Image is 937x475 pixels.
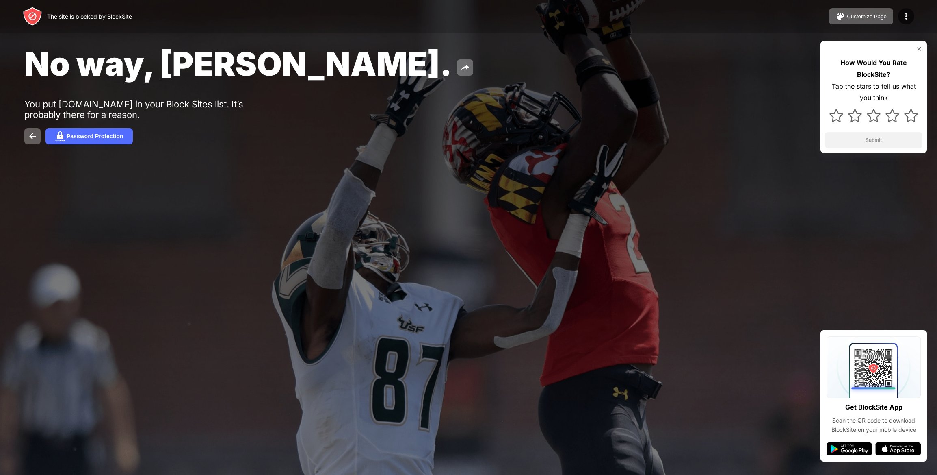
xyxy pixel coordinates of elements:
[28,131,37,141] img: back.svg
[825,57,922,81] div: How Would You Rate BlockSite?
[829,109,843,122] img: star.svg
[847,13,887,20] div: Customize Page
[904,109,918,122] img: star.svg
[47,13,132,20] div: The site is blocked by BlockSite
[829,8,893,24] button: Customize Page
[835,11,845,21] img: pallet.svg
[45,128,133,144] button: Password Protection
[23,7,42,26] img: header-logo.svg
[845,401,902,413] div: Get BlockSite App
[827,336,921,398] img: qrcode.svg
[875,442,921,455] img: app-store.svg
[827,442,872,455] img: google-play.svg
[67,133,123,139] div: Password Protection
[825,81,922,104] div: Tap the stars to tell us what you think
[901,11,911,21] img: menu-icon.svg
[825,132,922,148] button: Submit
[885,109,899,122] img: star.svg
[24,99,275,120] div: You put [DOMAIN_NAME] in your Block Sites list. It’s probably there for a reason.
[827,416,921,434] div: Scan the QR code to download BlockSite on your mobile device
[55,131,65,141] img: password.svg
[916,46,922,52] img: rate-us-close.svg
[867,109,881,122] img: star.svg
[460,63,470,72] img: share.svg
[24,44,452,83] span: No way, [PERSON_NAME].
[848,109,862,122] img: star.svg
